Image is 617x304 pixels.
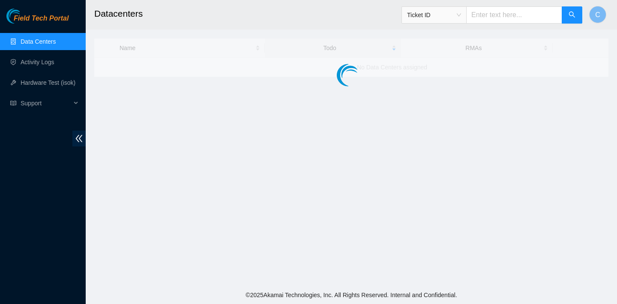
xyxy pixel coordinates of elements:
[21,79,75,86] a: Hardware Test (isok)
[6,15,69,27] a: Akamai TechnologiesField Tech Portal
[569,11,575,19] span: search
[10,100,16,106] span: read
[407,9,461,21] span: Ticket ID
[466,6,562,24] input: Enter text here...
[6,9,43,24] img: Akamai Technologies
[595,9,600,20] span: C
[21,59,54,66] a: Activity Logs
[589,6,606,23] button: C
[562,6,582,24] button: search
[14,15,69,23] span: Field Tech Portal
[86,286,617,304] footer: © 2025 Akamai Technologies, Inc. All Rights Reserved. Internal and Confidential.
[21,95,71,112] span: Support
[72,131,86,146] span: double-left
[21,38,56,45] a: Data Centers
